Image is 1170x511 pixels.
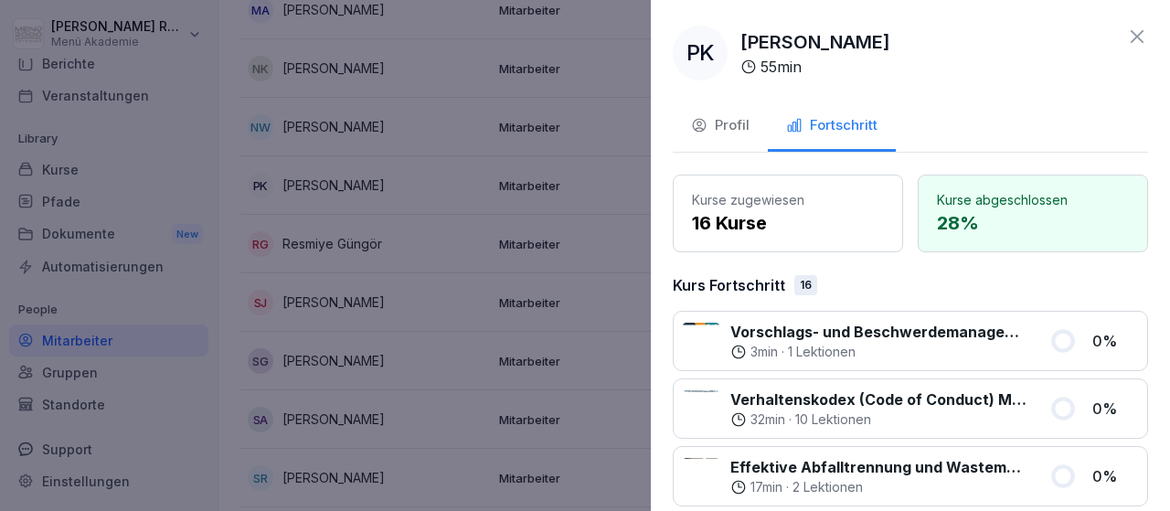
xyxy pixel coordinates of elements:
p: 3 min [750,343,778,361]
div: · [730,410,1027,429]
p: 2 Lektionen [792,478,863,496]
p: 0 % [1092,465,1138,487]
div: 16 [794,275,817,295]
p: 32 min [750,410,785,429]
div: · [730,478,1027,496]
div: · [730,343,1027,361]
p: 0 % [1092,330,1138,352]
div: PK [673,26,728,80]
p: 0 % [1092,398,1138,420]
p: 1 Lektionen [788,343,856,361]
p: Kurs Fortschritt [673,274,785,296]
div: Profil [691,115,750,136]
button: Fortschritt [768,102,896,152]
p: Kurse zugewiesen [692,190,884,209]
p: 16 Kurse [692,209,884,237]
p: 55 min [760,56,802,78]
p: [PERSON_NAME] [740,28,890,56]
p: Kurse abgeschlossen [937,190,1129,209]
p: Effektive Abfalltrennung und Wastemanagement im Catering [730,456,1027,478]
button: Profil [673,102,768,152]
p: 17 min [750,478,782,496]
p: Vorschlags- und Beschwerdemanagement bei Menü 2000 [730,321,1027,343]
div: Fortschritt [786,115,877,136]
p: Verhaltenskodex (Code of Conduct) Menü 2000 [730,389,1027,410]
p: 10 Lektionen [795,410,871,429]
p: 28 % [937,209,1129,237]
